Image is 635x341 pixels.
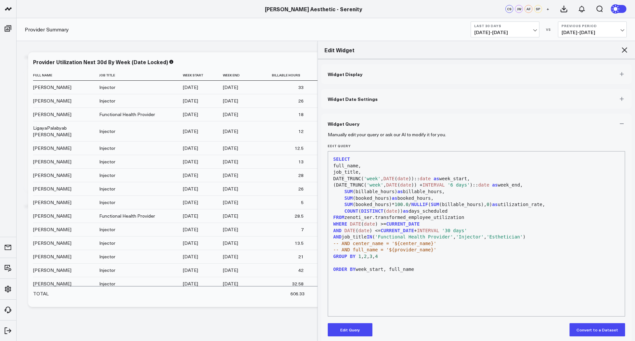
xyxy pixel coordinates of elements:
span: DATE [350,221,361,227]
button: Widget Query [321,114,632,134]
div: JW [515,5,523,13]
span: CURRENT_DATE [381,228,414,233]
div: 606.33 [290,290,305,297]
div: 26 [298,186,304,192]
span: SUM [344,195,353,201]
div: UTILIZATION [25,198,49,214]
div: Injector [99,84,115,91]
span: date [400,182,411,188]
div: [DATE] [223,280,238,287]
div: zenoti_ser.transformed_employee_utilization [331,214,622,221]
span: 'Injector' [456,234,484,239]
b: Previous Period [562,24,623,28]
span: BY [350,254,356,259]
div: Provider Utilization Next 30d By Week (Date Locked) [33,58,168,65]
p: Manually edit your query or ask our AI to modify it for you. [328,132,446,137]
div: [PERSON_NAME] [33,253,71,260]
button: Previous Period[DATE]-[DATE] [558,21,627,37]
span: 100.0 [395,202,408,207]
span: as [492,182,498,188]
div: 5 [301,199,304,206]
span: date [478,182,489,188]
div: Functional Health Provider [99,213,155,219]
span: Widget Date Settings [328,96,378,102]
div: SP [534,5,542,13]
div: [DATE] [183,226,198,233]
a: [PERSON_NAME] Aesthetic - Serenity [265,5,362,13]
div: 26 [298,98,304,104]
span: Widget Query [328,121,360,126]
div: TOTAL [33,290,49,297]
div: 13.5 [295,240,304,246]
div: [DATE] [223,172,238,179]
div: CS [505,5,513,13]
div: 28.5 [295,213,304,219]
span: -- AND center_name = '${center_name}' [333,241,437,246]
div: [DATE] [183,84,198,91]
div: Injector [99,158,115,165]
span: Widget Display [328,71,362,77]
div: ( ) >= [331,221,622,228]
span: ORDER [333,267,347,272]
div: Injector [99,98,115,104]
div: [DATE] [223,128,238,135]
div: job_title ( , , ) [331,234,622,240]
span: 'week' [367,182,384,188]
div: LigayaPalabyab [PERSON_NAME] [33,125,93,138]
div: 12.5 [295,145,304,151]
div: [DATE] [223,267,238,274]
span: date [420,176,431,181]
div: Injector [99,128,115,135]
div: [DATE] [183,98,198,104]
div: [DATE] [223,199,238,206]
div: 7 [301,226,304,233]
span: COUNT [344,208,358,214]
div: 42 [298,267,304,274]
div: [PERSON_NAME] [33,111,71,118]
div: [DATE] [223,253,238,260]
div: VS [543,27,555,31]
div: [DATE] [183,172,198,179]
span: + [546,7,549,11]
span: 'week' [364,176,381,181]
h2: Edit Widget [324,46,621,54]
div: AF [525,5,532,13]
div: [PERSON_NAME] [33,98,71,104]
span: 'Functional Health Provider' [375,234,453,239]
div: 28 [298,172,304,179]
div: [DATE] [183,186,198,192]
span: DATE [383,176,395,181]
span: SELECT [333,156,350,162]
button: Widget Display [321,64,632,84]
button: Convert to a Dataset [570,323,625,336]
div: (booked_hours)* / ( (billable_hours), ) utilization_rate, [331,201,622,208]
div: [DATE] [223,111,238,118]
span: as [434,176,439,181]
span: as [397,189,403,194]
span: SUM [344,202,353,207]
div: [DATE] [183,213,198,219]
div: [DATE] [223,226,238,233]
div: DATE_TRUNC( , ( )):: week_start, [331,176,622,182]
span: GROUP [333,254,347,259]
span: date [364,221,375,227]
div: 13 [298,158,304,165]
div: [PERSON_NAME] [33,145,71,151]
span: DATE [344,228,356,233]
span: '6 days' [447,182,470,188]
div: [DATE] [223,98,238,104]
span: as [492,202,498,207]
button: Last 30 Days[DATE]-[DATE] [471,21,539,37]
th: Full Name [33,70,99,81]
div: (billable_hours) billable_hours, [331,189,622,195]
span: CURRENT_DATE [386,221,420,227]
div: [DATE] [183,240,198,246]
div: , , , [331,253,622,260]
span: WHERE [333,221,347,227]
div: [DATE] [223,84,238,91]
div: [DATE] [183,158,198,165]
span: AND [333,228,342,233]
span: date [358,228,369,233]
label: Edit Query [328,144,625,148]
div: Overview [25,49,45,64]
